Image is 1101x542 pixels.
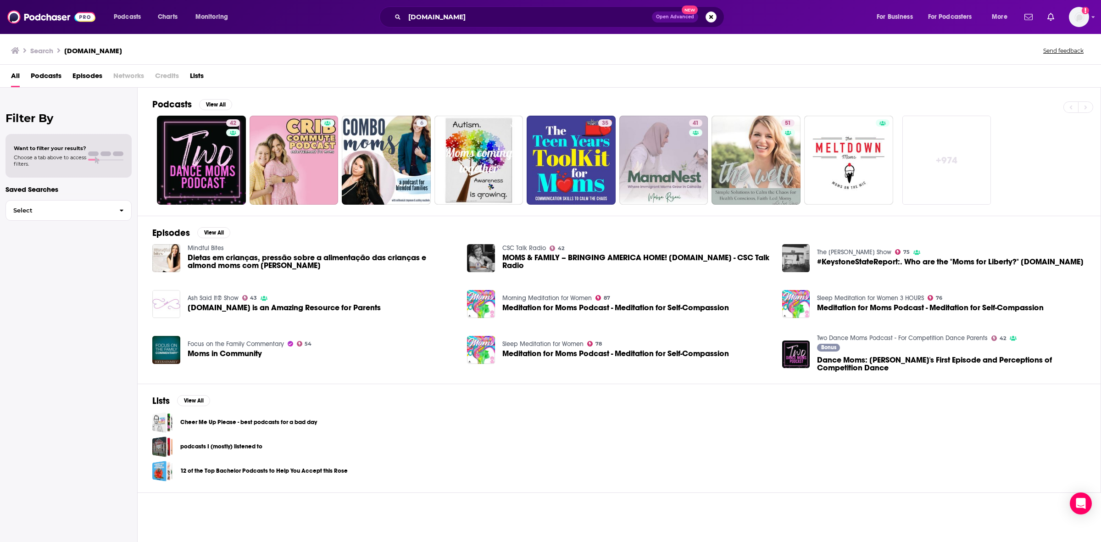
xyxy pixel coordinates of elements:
span: Lists [190,68,204,87]
span: 12 of the Top Bachelor Podcasts to Help You Accept this Rose [152,461,173,481]
a: 87 [595,295,610,301]
a: +974 [902,116,991,205]
a: Sleep Meditation for Women 3 HOURS [817,294,924,302]
button: View All [177,395,210,406]
a: Cheer Me Up Please - best podcasts for a bad day [152,412,173,433]
a: 78 [587,341,602,346]
img: Podchaser - Follow, Share and Rate Podcasts [7,8,95,26]
span: Bonus [821,345,836,350]
h2: Podcasts [152,99,192,110]
a: 54 [297,341,312,346]
button: Send feedback [1040,47,1086,55]
span: Credits [155,68,179,87]
p: Saved Searches [6,185,132,194]
img: MomsTrustMoms.com is an Amazing Resource for Parents [152,290,180,318]
span: 54 [305,342,311,346]
h3: [DOMAIN_NAME] [64,46,122,55]
a: 76 [928,295,942,301]
span: Logged in as hjones [1069,7,1089,27]
img: #KeystoneStateReport:. Who are the "Moms for Liberty?" SalenaZito.com [782,244,810,272]
a: Sleep Meditation for Women [502,340,584,348]
a: Meditation for Moms Podcast - Meditation for Self-Compassion [502,350,729,358]
a: The John Batchelor Show [817,248,891,256]
button: open menu [870,10,924,24]
span: Choose a tab above to access filters. [14,154,86,167]
span: Monitoring [195,11,228,23]
a: 42 [157,116,246,205]
a: 75 [895,249,910,255]
a: 35 [598,119,612,127]
a: All [11,68,20,87]
a: PodcastsView All [152,99,232,110]
span: MOMS & FAMILY – BRINGING AMERICA HOME! [DOMAIN_NAME] - CSC Talk Radio [502,254,771,269]
a: Podcasts [31,68,61,87]
span: 42 [1000,336,1006,341]
h2: Lists [152,395,170,407]
span: 6 [420,119,423,128]
span: For Podcasters [928,11,972,23]
a: Dance Moms: Amira's First Episode and Perceptions of Competition Dance [817,356,1086,372]
button: Show profile menu [1069,7,1089,27]
span: For Business [877,11,913,23]
a: 42 [226,119,240,127]
a: Show notifications dropdown [1021,9,1036,25]
img: Dance Moms: Amira's First Episode and Perceptions of Competition Dance [782,341,810,369]
span: 35 [602,119,608,128]
span: [DOMAIN_NAME] is an Amazing Resource for Parents [188,304,381,312]
button: View All [199,99,232,110]
span: Podcasts [114,11,141,23]
a: Focus on the Family Commentary [188,340,284,348]
h2: Episodes [152,227,190,239]
a: 42 [991,335,1006,341]
span: Select [6,207,112,213]
a: Meditation for Moms Podcast - Meditation for Self-Compassion [817,304,1044,312]
span: Moms in Community [188,350,262,358]
button: open menu [107,10,153,24]
a: Meditation for Moms Podcast - Meditation for Self-Compassion [502,304,729,312]
span: 51 [785,119,791,128]
a: 51 [712,116,801,205]
span: Networks [113,68,144,87]
img: Moms in Community [152,336,180,364]
img: MOMS & FAMILY – BRINGING AMERICA HOME! MOMSMARCHUSA.COM - CSC Talk Radio [467,244,495,272]
a: Two Dance Moms Podcast - For Competition Dance Parents [817,334,988,342]
a: Morning Meditation for Women [502,294,592,302]
img: Meditation for Moms Podcast - Meditation for Self-Compassion [467,336,495,364]
a: 43 [242,295,257,301]
a: Episodes [72,68,102,87]
a: 42 [550,246,564,251]
a: 12 of the Top Bachelor Podcasts to Help You Accept this Rose [180,466,348,476]
a: 41 [689,119,702,127]
span: 76 [936,296,942,300]
img: Meditation for Moms Podcast - Meditation for Self-Compassion [467,290,495,318]
span: 87 [604,296,610,300]
a: #KeystoneStateReport:. Who are the "Moms for Liberty?" SalenaZito.com [817,258,1084,266]
a: 6 [417,119,427,127]
span: Dance Moms: [PERSON_NAME]'s First Episode and Perceptions of Competition Dance [817,356,1086,372]
a: podcasts I (mostly) listened to [180,441,262,452]
a: 6 [342,116,431,205]
img: Meditation for Moms Podcast - Meditation for Self-Compassion [782,290,810,318]
button: Select [6,200,132,221]
a: podcasts I (mostly) listened to [152,436,173,457]
span: New [682,6,698,14]
span: Open Advanced [656,15,694,19]
a: Mindful Bites [188,244,224,252]
span: 75 [903,250,910,254]
a: Ash Said It® Show [188,294,239,302]
span: 42 [230,119,236,128]
img: Dietas em crianças, pressão sobre a alimentação das crianças e almond moms com Catarina Trindade [152,244,180,272]
a: Dietas em crianças, pressão sobre a alimentação das crianças e almond moms com Catarina Trindade [188,254,456,269]
span: Charts [158,11,178,23]
h2: Filter By [6,112,132,125]
button: Open AdvancedNew [652,11,698,22]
